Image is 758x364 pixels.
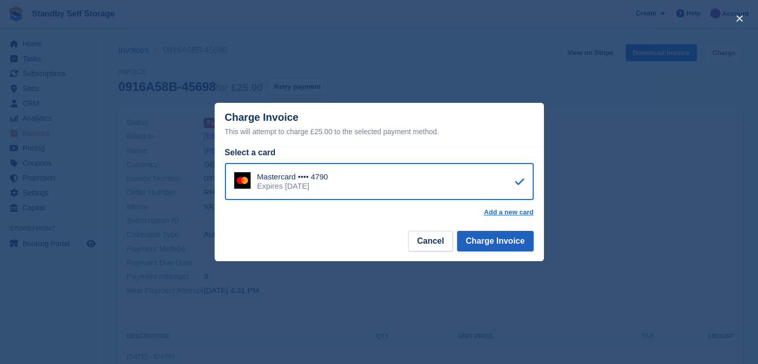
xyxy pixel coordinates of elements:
[234,172,251,189] img: Mastercard Logo
[225,147,534,159] div: Select a card
[257,172,328,181] div: Mastercard •••• 4790
[408,231,452,251] button: Cancel
[731,10,748,27] button: close
[484,208,533,216] a: Add a new card
[225,112,534,138] div: Charge Invoice
[457,231,534,251] button: Charge Invoice
[257,181,328,191] div: Expires [DATE]
[225,125,534,138] div: This will attempt to charge £25.00 to the selected payment method.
